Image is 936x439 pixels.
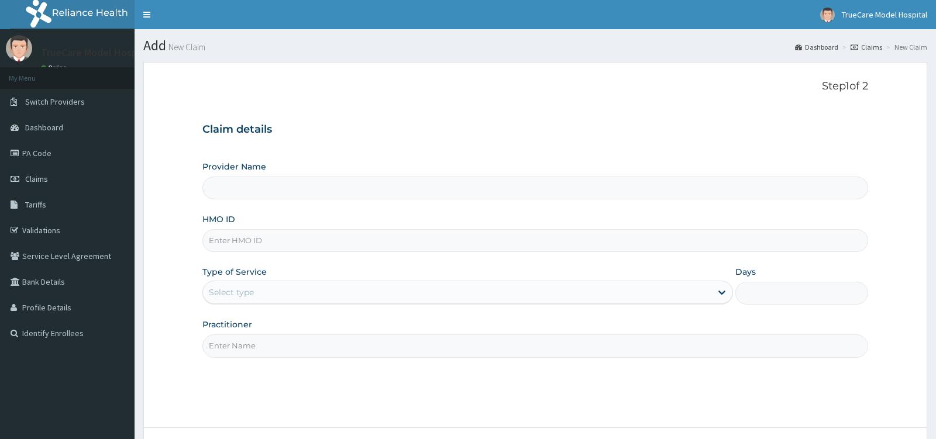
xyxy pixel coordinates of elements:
[25,96,85,107] span: Switch Providers
[202,123,868,136] h3: Claim details
[883,42,927,52] li: New Claim
[735,266,756,278] label: Days
[25,174,48,184] span: Claims
[209,286,254,298] div: Select type
[202,334,868,357] input: Enter Name
[851,42,882,52] a: Claims
[6,35,32,61] img: User Image
[202,319,252,330] label: Practitioner
[166,43,205,51] small: New Claim
[795,42,838,52] a: Dashboard
[41,64,69,72] a: Online
[25,122,63,133] span: Dashboard
[820,8,835,22] img: User Image
[202,266,267,278] label: Type of Service
[842,9,927,20] span: TrueCare Model Hospital
[202,161,266,172] label: Provider Name
[202,229,868,252] input: Enter HMO ID
[202,80,868,93] p: Step 1 of 2
[202,213,235,225] label: HMO ID
[25,199,46,210] span: Tariffs
[143,38,927,53] h1: Add
[41,47,153,58] p: TrueCare Model Hospital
